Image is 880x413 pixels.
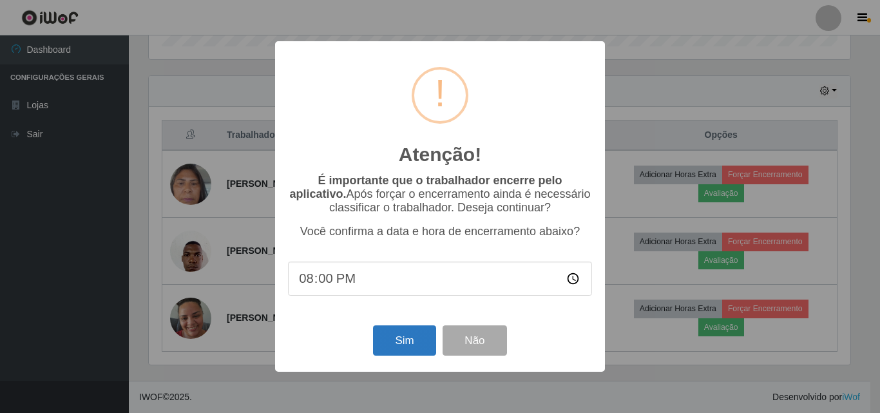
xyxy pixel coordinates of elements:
[289,174,562,200] b: É importante que o trabalhador encerre pelo aplicativo.
[443,325,506,356] button: Não
[288,174,592,215] p: Após forçar o encerramento ainda é necessário classificar o trabalhador. Deseja continuar?
[373,325,435,356] button: Sim
[288,225,592,238] p: Você confirma a data e hora de encerramento abaixo?
[399,143,481,166] h2: Atenção!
